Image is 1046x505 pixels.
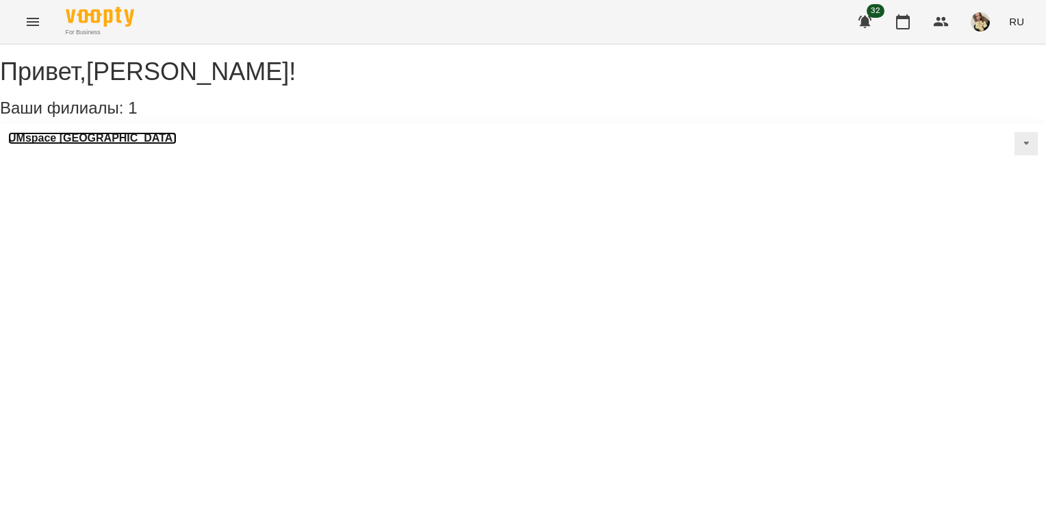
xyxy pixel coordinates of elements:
span: 1 [128,99,137,117]
img: 438b4b97cc4ec92d1db40ab9ad5f84ce.jpg [971,12,990,31]
span: RU [1009,14,1024,29]
span: For Business [66,28,134,37]
img: Voopty Logo [66,7,134,27]
button: RU [1004,9,1030,34]
button: Menu [16,5,49,38]
a: UMspace [GEOGRAPHIC_DATA] [8,132,177,144]
span: 32 [867,4,884,18]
